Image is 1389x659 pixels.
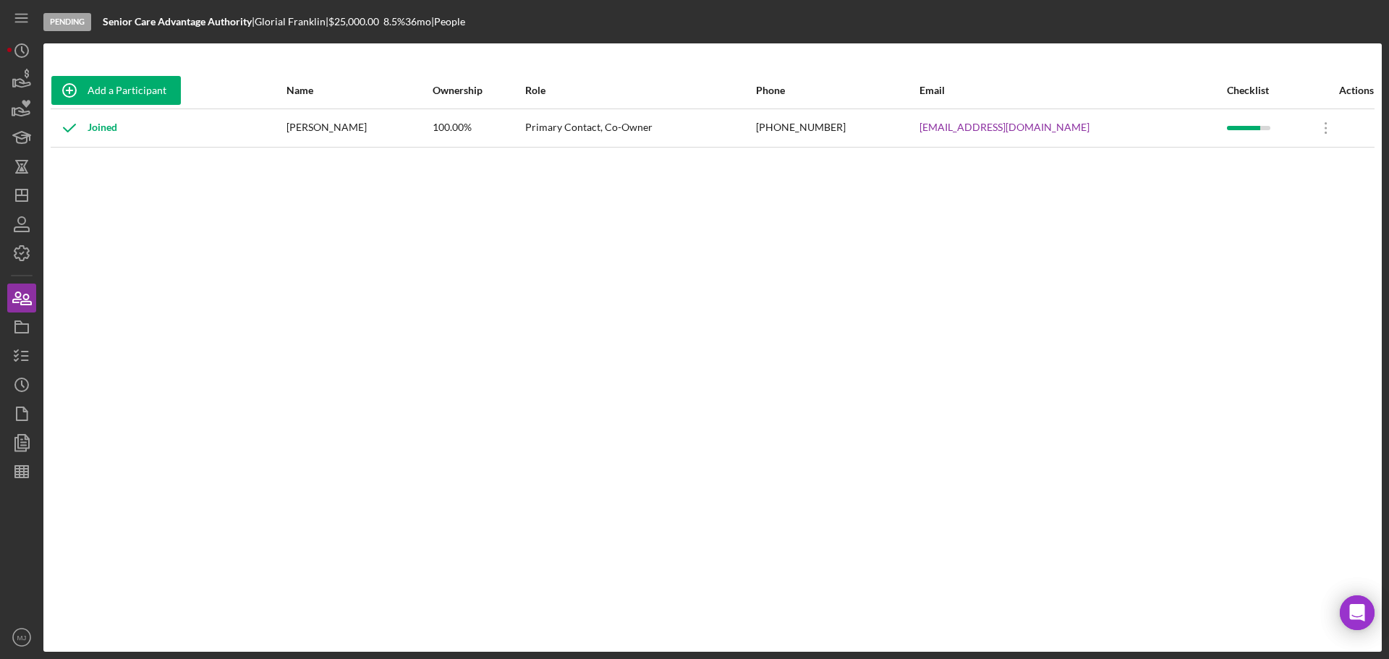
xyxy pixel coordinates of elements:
a: [EMAIL_ADDRESS][DOMAIN_NAME] [919,122,1089,133]
div: 36 mo [405,16,431,27]
div: Phone [756,85,918,96]
div: Checklist [1227,85,1306,96]
div: | People [431,16,465,27]
div: $25,000.00 [328,16,383,27]
div: [PERSON_NAME] [286,110,432,146]
div: Role [525,85,755,96]
b: Senior Care Advantage Authority [103,15,252,27]
div: Glorial Franklin | [255,16,328,27]
div: Name [286,85,432,96]
div: Joined [51,110,117,146]
button: Add a Participant [51,76,181,105]
button: MJ [7,623,36,652]
div: Pending [43,13,91,31]
div: Open Intercom Messenger [1340,595,1375,630]
div: 100.00% [433,110,523,146]
text: MJ [17,634,27,642]
div: Add a Participant [88,76,166,105]
div: Ownership [433,85,523,96]
div: [PHONE_NUMBER] [756,110,918,146]
div: | [103,16,255,27]
div: Primary Contact, Co-Owner [525,110,755,146]
div: Actions [1308,85,1374,96]
div: Email [919,85,1226,96]
div: 8.5 % [383,16,405,27]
